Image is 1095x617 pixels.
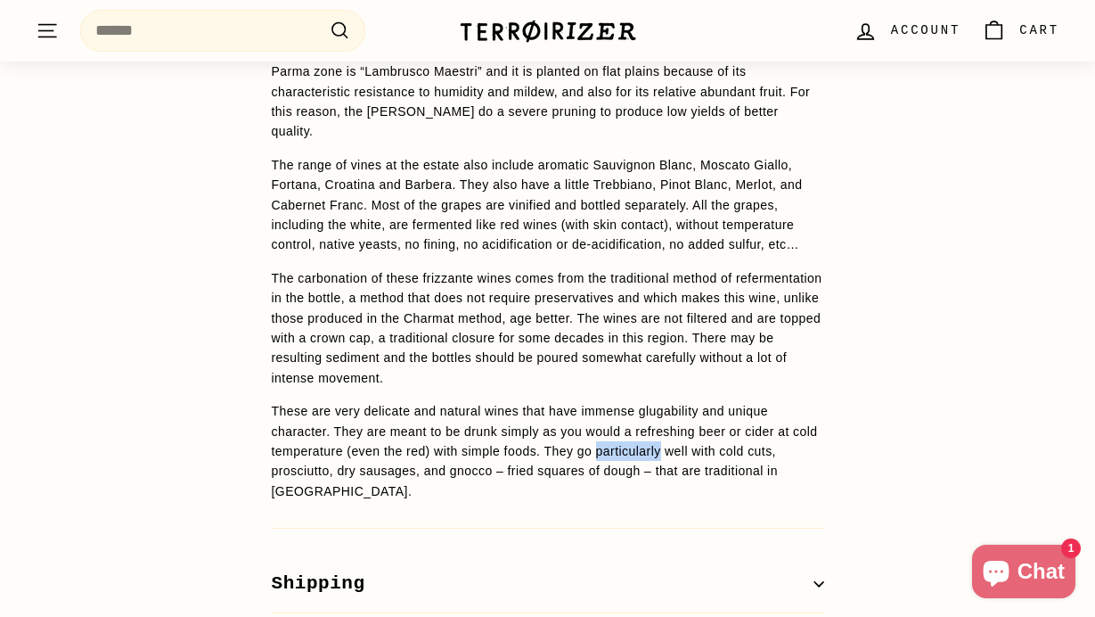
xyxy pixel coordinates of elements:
span: Cart [1019,21,1059,40]
span: Account [891,21,960,40]
p: These are very delicate and natural wines that have immense glugability and unique character. The... [272,401,824,501]
p: There are a number of diverse strains of the Lambrusco grape family, but the main one of the Parm... [272,42,824,142]
a: Account [843,4,971,57]
p: The carbonation of these frizzante wines comes from the traditional method of refermentation in t... [272,268,824,388]
p: The range of vines at the estate also include aromatic Sauvignon Blanc, Moscato Giallo, Fortana, ... [272,155,824,255]
inbox-online-store-chat: Shopify online store chat [967,545,1081,603]
button: Shipping [272,555,824,613]
a: Cart [971,4,1070,57]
